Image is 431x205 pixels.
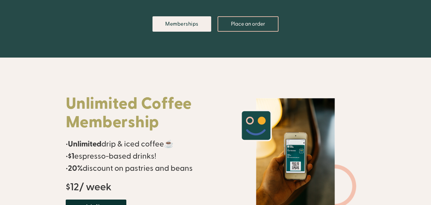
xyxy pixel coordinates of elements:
[68,151,74,161] strong: $1
[66,180,112,194] strong: $12/ week
[66,95,209,132] h1: Unlimited Coffee Membership
[66,138,209,175] p: • drip & iced coffee☕ • espresso-based drinks! • discount on pastries and beans
[68,139,101,149] strong: Unlimited
[68,163,83,173] strong: 20%
[152,16,211,32] a: Memberships
[218,16,279,32] a: Place an order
